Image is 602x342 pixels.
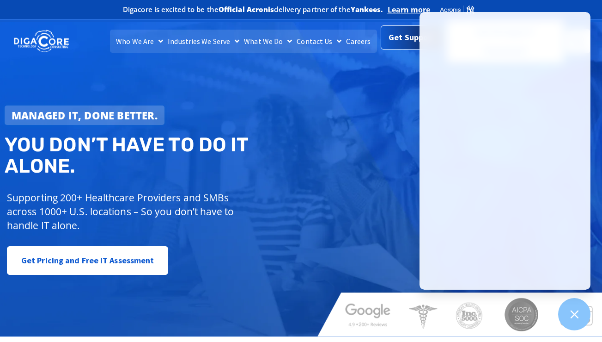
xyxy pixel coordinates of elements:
span: Get Pricing and Free IT Assessment [21,251,154,270]
iframe: Chatgenie Messenger [420,12,590,290]
p: Supporting 200+ Healthcare Providers and SMBs across 1000+ U.S. locations – So you don’t have to ... [7,191,253,232]
a: Contact Us [294,30,344,53]
strong: Managed IT, done better. [12,108,158,122]
a: Learn more [388,5,431,14]
a: Get Pricing and Free IT Assessment [7,246,168,275]
img: DigaCore Technology Consulting [14,29,69,53]
b: Official Acronis [219,5,274,14]
a: What We Do [242,30,294,53]
h2: Digacore is excited to be the delivery partner of the [123,6,383,13]
b: Yankees. [351,5,383,14]
span: Get Support [389,28,435,47]
a: Managed IT, done better. [5,106,164,125]
a: Who We Are [114,30,165,53]
a: Industries We Serve [165,30,242,53]
h2: You don’t have to do IT alone. [5,134,308,177]
img: Acronis [439,5,474,15]
a: Careers [344,30,373,53]
a: Get Support [381,25,442,50]
nav: Menu [110,30,377,53]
